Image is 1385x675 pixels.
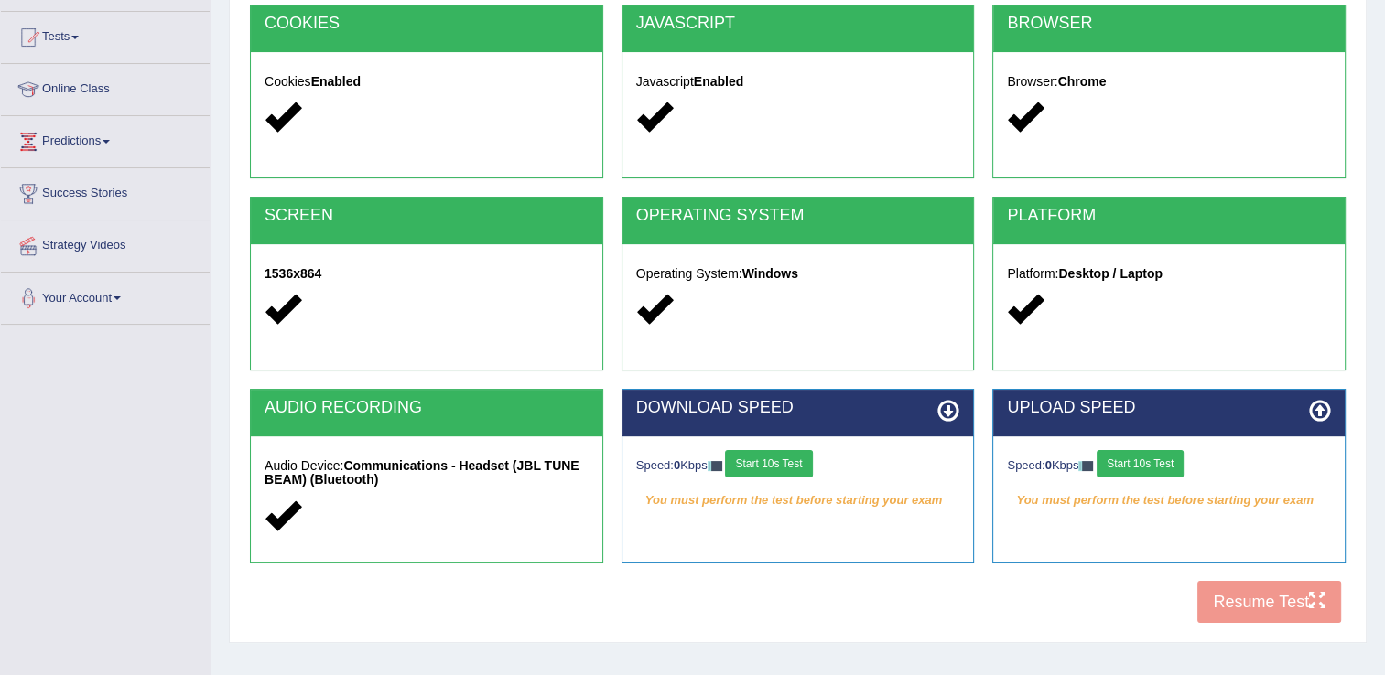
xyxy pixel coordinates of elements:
img: ajax-loader-fb-connection.gif [1078,461,1093,471]
div: Speed: Kbps [1007,450,1331,482]
a: Online Class [1,64,210,110]
h2: BROWSER [1007,15,1331,33]
strong: 1536x864 [265,266,321,281]
a: Tests [1,12,210,58]
strong: Desktop / Laptop [1058,266,1163,281]
h2: UPLOAD SPEED [1007,399,1331,417]
a: Your Account [1,273,210,318]
a: Success Stories [1,168,210,214]
strong: Windows [742,266,798,281]
h2: AUDIO RECORDING [265,399,589,417]
h5: Platform: [1007,267,1331,281]
a: Predictions [1,116,210,162]
h2: SCREEN [265,207,589,225]
strong: Chrome [1058,74,1107,89]
em: You must perform the test before starting your exam [636,487,960,514]
strong: Communications - Headset (JBL TUNE BEAM) (Bluetooth) [265,458,579,487]
img: ajax-loader-fb-connection.gif [708,461,722,471]
h2: JAVASCRIPT [636,15,960,33]
strong: 0 [1045,458,1052,472]
h5: Browser: [1007,75,1331,89]
strong: Enabled [311,74,361,89]
h2: DOWNLOAD SPEED [636,399,960,417]
em: You must perform the test before starting your exam [1007,487,1331,514]
a: Strategy Videos [1,220,210,266]
h5: Javascript [636,75,960,89]
strong: 0 [674,458,680,472]
h5: Cookies [265,75,589,89]
h2: PLATFORM [1007,207,1331,225]
strong: Enabled [694,74,743,89]
h2: OPERATING SYSTEM [636,207,960,225]
div: Speed: Kbps [636,450,960,482]
h2: COOKIES [265,15,589,33]
button: Start 10s Test [1097,450,1184,477]
button: Start 10s Test [725,450,812,477]
h5: Audio Device: [265,459,589,487]
h5: Operating System: [636,267,960,281]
